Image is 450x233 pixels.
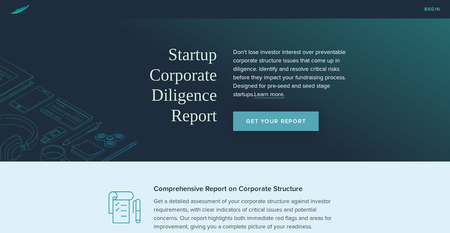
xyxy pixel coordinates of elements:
[424,7,440,12] a: Begin
[102,45,217,126] h1: Startup Corporate Diligence Report
[254,91,285,98] a: Learn more.
[233,111,319,131] a: Get Your Report
[154,184,335,194] h2: Comprehensive Report on Corporate Structure
[233,48,348,98] p: Don't lose investor interest over preventable corporate structure issues that come up in diligenc...
[154,197,335,231] p: Get a detailed assessment of your corporate structure against investor requirements, with clear i...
